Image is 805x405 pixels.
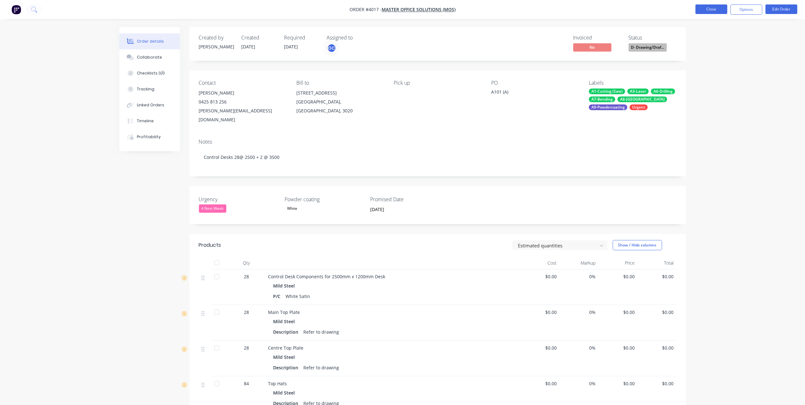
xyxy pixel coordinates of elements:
[283,292,313,301] div: White Satin
[273,281,298,290] div: Mild Steel
[284,35,319,41] div: Required
[301,327,342,337] div: Refer to drawing
[589,89,625,94] div: A1-Cutting (Saw)
[137,70,165,76] div: Checklists 0/0
[268,309,300,315] span: Main Top Plate
[296,89,384,115] div: [STREET_ADDRESS][GEOGRAPHIC_DATA], [GEOGRAPHIC_DATA], 3020
[629,35,676,41] div: Status
[268,345,304,351] span: Centre Top Plate
[199,195,279,203] label: Urgency
[273,388,298,397] div: Mild Steel
[242,44,256,50] span: [DATE]
[394,80,481,86] div: Pick up
[119,129,180,145] button: Profitability
[523,309,557,316] span: $0.00
[137,54,162,60] div: Collaborate
[731,4,762,15] button: Options
[137,118,154,124] div: Timeline
[301,363,342,372] div: Refer to drawing
[119,33,180,49] button: Order details
[327,43,336,53] button: GC
[273,327,301,337] div: Description
[562,309,596,316] span: 0%
[640,380,674,387] span: $0.00
[523,380,557,387] span: $0.00
[589,80,676,86] div: Labels
[651,89,675,94] div: A6-Drilling
[273,317,298,326] div: Mild Steel
[637,257,676,269] div: Total
[137,86,154,92] div: Tracking
[268,274,385,280] span: Control Desk Components for 2500mm x 1200mm Desk
[327,35,391,41] div: Assigned to
[199,35,234,41] div: Created by
[491,80,579,86] div: PO
[366,205,445,214] input: Enter date
[137,102,164,108] div: Linked Orders
[601,309,635,316] span: $0.00
[766,4,797,14] button: Edit Order
[601,273,635,280] span: $0.00
[520,257,560,269] div: Cost
[296,97,384,115] div: [GEOGRAPHIC_DATA], [GEOGRAPHIC_DATA], 3020
[573,43,611,51] span: No
[613,240,662,250] button: Show / Hide columns
[370,195,450,203] label: Promised Date
[273,363,301,372] div: Description
[629,43,667,53] button: D- Drawing/Draf...
[119,49,180,65] button: Collaborate
[601,345,635,351] span: $0.00
[242,35,277,41] div: Created
[559,257,598,269] div: Markup
[199,147,676,167] div: Control Desks 28@ 2500 + 2 @ 3500
[629,43,667,51] span: D- Drawing/Draf...
[640,309,674,316] span: $0.00
[119,65,180,81] button: Checklists 0/0
[228,257,266,269] div: Qty
[601,380,635,387] span: $0.00
[199,241,221,249] div: Products
[296,89,384,97] div: [STREET_ADDRESS]
[350,7,382,13] span: Order #4017 -
[589,96,615,102] div: A7-Bending
[523,273,557,280] span: $0.00
[119,81,180,97] button: Tracking
[285,204,300,213] div: White
[640,345,674,351] span: $0.00
[630,104,648,110] div: Urgent
[562,345,596,351] span: 0%
[244,345,249,351] span: 28
[199,89,286,97] div: [PERSON_NAME]
[562,273,596,280] span: 0%
[273,292,283,301] div: P/C
[285,195,364,203] label: Powder coating
[244,309,249,316] span: 28
[199,139,676,145] div: Notes
[618,96,667,102] div: A8-[GEOGRAPHIC_DATA]
[562,380,596,387] span: 0%
[284,44,298,50] span: [DATE]
[199,89,286,124] div: [PERSON_NAME]0425 813 256[PERSON_NAME][EMAIL_ADDRESS][DOMAIN_NAME]
[119,97,180,113] button: Linked Orders
[589,104,627,110] div: A9-Powdercoating
[199,97,286,106] div: 0425 813 256
[11,5,21,14] img: Factory
[640,273,674,280] span: $0.00
[523,345,557,351] span: $0.00
[491,89,571,97] div: A101 (A)
[268,380,287,387] span: Top Hats
[627,89,649,94] div: A3-Laser
[199,43,234,50] div: [PERSON_NAME]
[296,80,384,86] div: Bill to
[244,380,249,387] span: 84
[119,113,180,129] button: Timeline
[382,7,455,13] a: Master Office Solutions (MOS)
[199,106,286,124] div: [PERSON_NAME][EMAIL_ADDRESS][DOMAIN_NAME]
[199,204,226,213] div: 4 Next Week
[244,273,249,280] span: 28
[137,134,161,140] div: Profitability
[573,35,621,41] div: Invoiced
[598,257,638,269] div: Price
